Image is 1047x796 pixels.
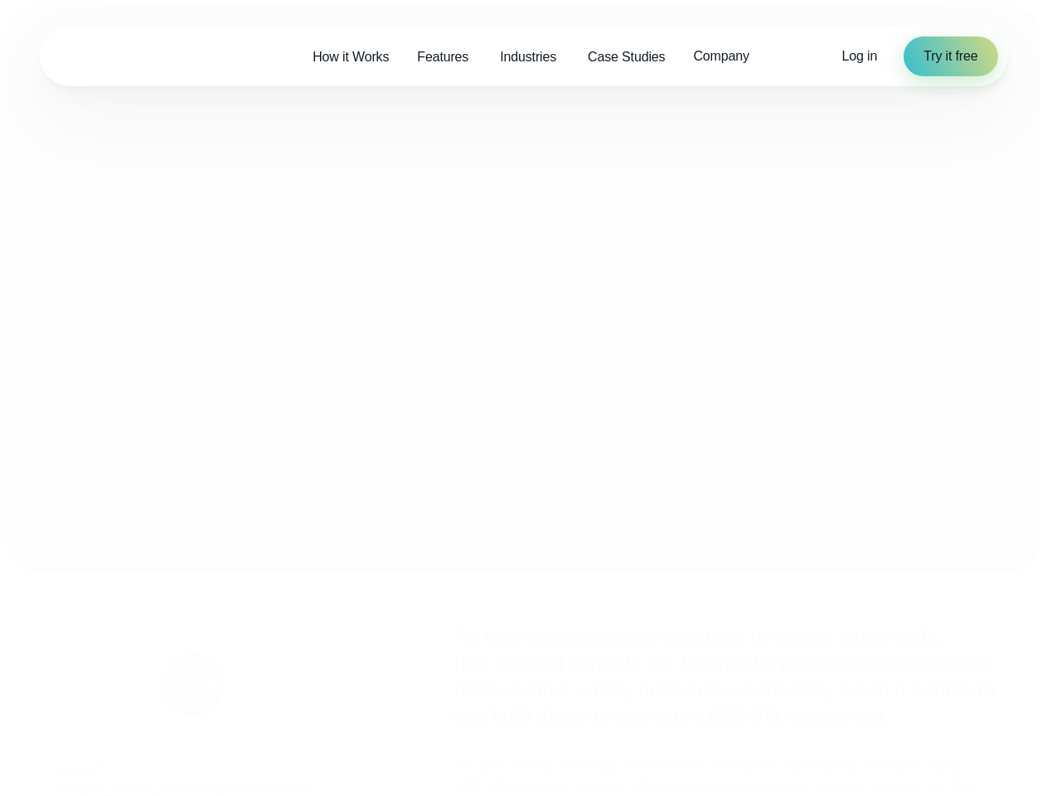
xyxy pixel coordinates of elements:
[842,46,878,66] a: Log in
[588,47,665,67] span: Case Studies
[574,40,679,74] a: Case Studies
[842,49,878,63] span: Log in
[417,47,468,67] span: Features
[923,46,977,66] span: Try it free
[904,36,997,76] a: Try it free
[313,47,389,67] span: How it Works
[500,47,556,67] span: Industries
[298,40,403,74] a: How it Works
[693,46,749,66] span: Company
